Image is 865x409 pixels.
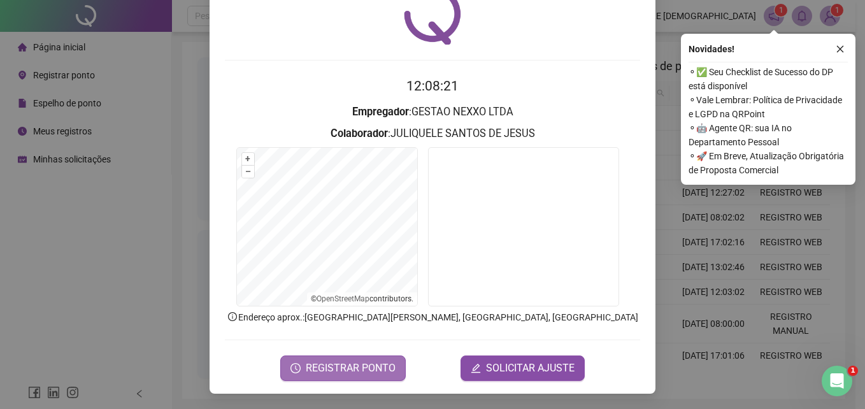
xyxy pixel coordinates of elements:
[280,355,406,381] button: REGISTRAR PONTO
[317,294,369,303] a: OpenStreetMap
[689,121,848,149] span: ⚬ 🤖 Agente QR: sua IA no Departamento Pessoal
[822,366,852,396] iframe: Intercom live chat
[227,311,238,322] span: info-circle
[225,310,640,324] p: Endereço aprox. : [GEOGRAPHIC_DATA][PERSON_NAME], [GEOGRAPHIC_DATA], [GEOGRAPHIC_DATA]
[461,355,585,381] button: editSOLICITAR AJUSTE
[225,104,640,120] h3: : GESTAO NEXXO LTDA
[306,361,396,376] span: REGISTRAR PONTO
[242,166,254,178] button: –
[311,294,413,303] li: © contributors.
[242,153,254,165] button: +
[290,363,301,373] span: clock-circle
[836,45,845,54] span: close
[848,366,858,376] span: 1
[352,106,409,118] strong: Empregador
[225,126,640,142] h3: : JULIQUELE SANTOS DE JESUS
[689,65,848,93] span: ⚬ ✅ Seu Checklist de Sucesso do DP está disponível
[471,363,481,373] span: edit
[689,42,734,56] span: Novidades !
[486,361,575,376] span: SOLICITAR AJUSTE
[331,127,388,140] strong: Colaborador
[406,78,459,94] time: 12:08:21
[689,149,848,177] span: ⚬ 🚀 Em Breve, Atualização Obrigatória de Proposta Comercial
[689,93,848,121] span: ⚬ Vale Lembrar: Política de Privacidade e LGPD na QRPoint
